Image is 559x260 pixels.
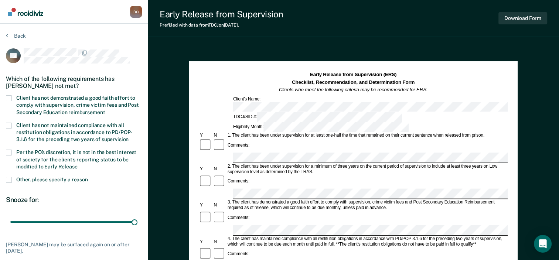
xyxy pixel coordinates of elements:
[226,133,508,138] div: 1. The client has been under supervision for at least one-half the time that remained on their cu...
[160,9,283,20] div: Early Release from Supervision
[498,12,547,24] button: Download Form
[16,122,132,142] span: Client has not maintained compliance with all restitution obligations in accordance to PD/POP-3.1...
[226,143,250,148] div: Comments:
[213,133,226,138] div: N
[199,166,212,172] div: Y
[232,122,410,132] div: Eligibility Month:
[226,215,250,220] div: Comments:
[226,252,250,257] div: Comments:
[226,236,508,247] div: 4. The client has maintained compliance with all restitution obligations in accordance with PD/PO...
[226,200,508,211] div: 3. The client has demonstrated a good faith effort to comply with supervision, crime victim fees ...
[279,87,428,92] em: Clients who meet the following criteria may be recommended for ERS.
[213,239,226,244] div: N
[199,133,212,138] div: Y
[130,6,142,18] div: B O
[6,32,26,39] button: Back
[199,239,212,244] div: Y
[8,8,43,16] img: Recidiviz
[310,72,396,78] strong: Early Release from Supervision (ERS)
[226,179,250,184] div: Comments:
[16,95,139,115] span: Client has not demonstrated a good faith effort to comply with supervision, crime victim fees and...
[130,6,142,18] button: Profile dropdown button
[6,196,142,204] div: Snooze for:
[6,69,142,95] div: Which of the following requirements has [PERSON_NAME] not met?
[232,113,403,123] div: TDCJ/SID #:
[534,235,552,253] div: Open Intercom Messenger
[16,149,136,169] span: Per the PO’s discretion, it is not in the best interest of society for the client’s reporting sta...
[6,242,142,254] div: [PERSON_NAME] may be surfaced again on or after [DATE].
[199,202,212,208] div: Y
[292,79,415,85] strong: Checklist, Recommendation, and Determination Form
[213,202,226,208] div: N
[213,166,226,172] div: N
[226,164,508,175] div: 2. The client has been under supervision for a minimum of three years on the current period of su...
[160,23,283,28] div: Prefilled with data from TDCJ on [DATE] .
[16,177,88,182] span: Other, please specify a reason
